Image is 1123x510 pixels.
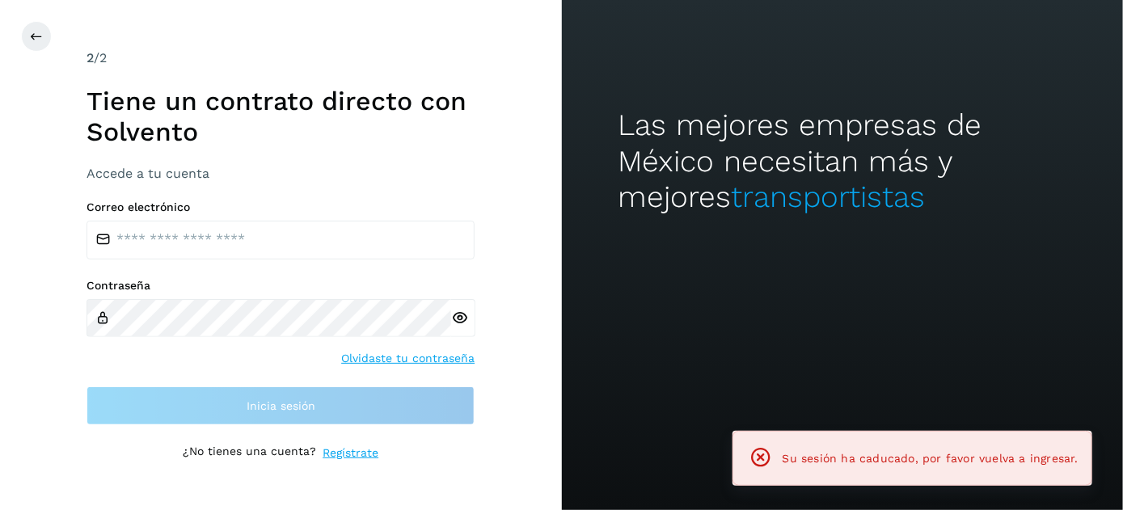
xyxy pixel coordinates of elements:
a: Olvidaste tu contraseña [341,350,475,367]
label: Contraseña [87,279,475,293]
div: /2 [87,48,475,68]
span: transportistas [731,179,925,214]
h2: Las mejores empresas de México necesitan más y mejores [618,107,1067,215]
p: ¿No tienes una cuenta? [183,445,316,462]
button: Inicia sesión [87,386,475,425]
a: Regístrate [323,445,378,462]
span: 2 [87,50,94,65]
h3: Accede a tu cuenta [87,166,475,181]
span: Su sesión ha caducado, por favor vuelva a ingresar. [783,452,1079,465]
span: Inicia sesión [247,400,315,411]
label: Correo electrónico [87,200,475,214]
h1: Tiene un contrato directo con Solvento [87,86,475,148]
